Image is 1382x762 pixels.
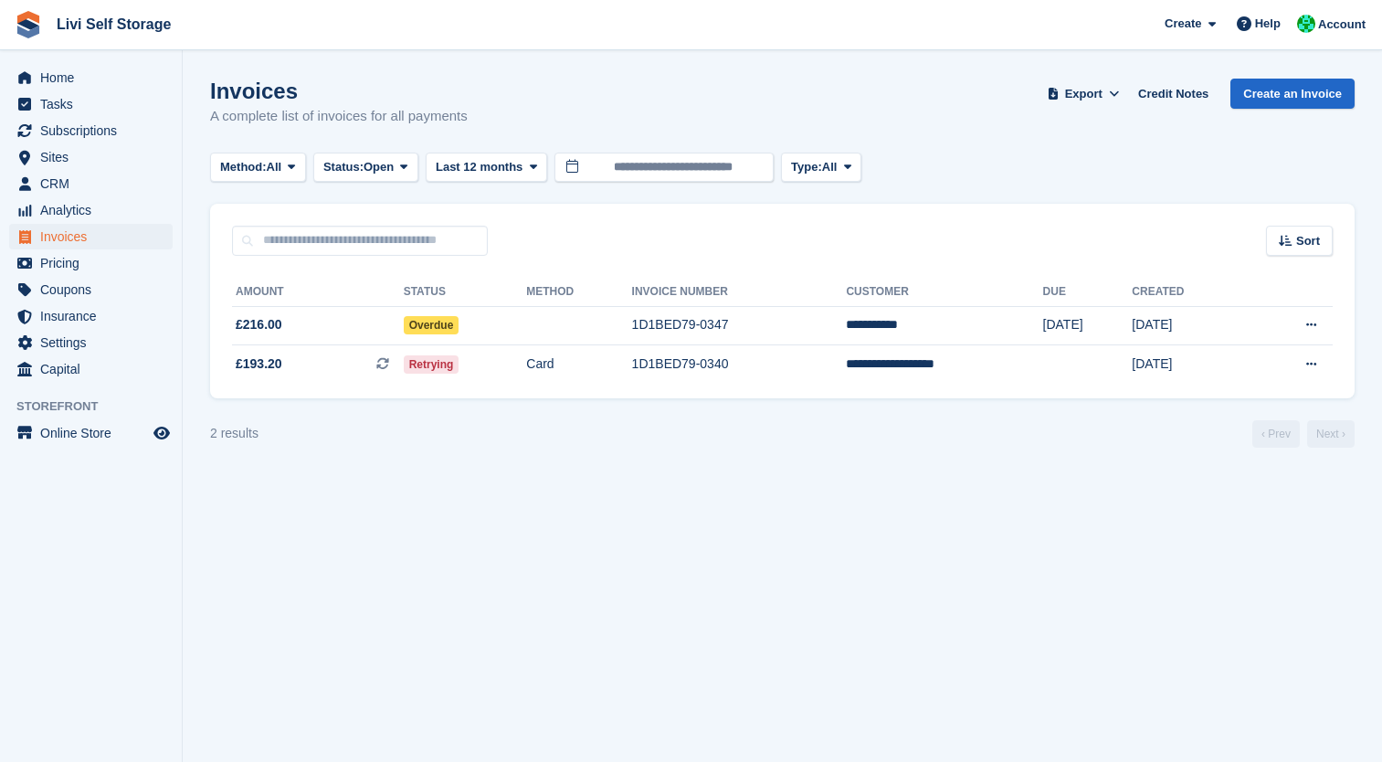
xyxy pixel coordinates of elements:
th: Amount [232,278,404,307]
td: Card [526,345,631,384]
th: Due [1043,278,1133,307]
span: Type: [791,158,822,176]
td: [DATE] [1132,345,1248,384]
a: menu [9,420,173,446]
a: menu [9,91,173,117]
span: Export [1065,85,1102,103]
a: menu [9,65,173,90]
a: menu [9,197,173,223]
th: Method [526,278,631,307]
img: stora-icon-8386f47178a22dfd0bd8f6a31ec36ba5ce8667c1dd55bd0f319d3a0aa187defe.svg [15,11,42,38]
span: Insurance [40,303,150,329]
span: £216.00 [236,315,282,334]
th: Status [404,278,527,307]
div: 2 results [210,424,258,443]
td: [DATE] [1132,306,1248,345]
span: Tasks [40,91,150,117]
a: Livi Self Storage [49,9,178,39]
a: Preview store [151,422,173,444]
span: Last 12 months [436,158,522,176]
span: Retrying [404,355,459,374]
span: All [267,158,282,176]
span: Status: [323,158,364,176]
span: Analytics [40,197,150,223]
th: Invoice Number [632,278,847,307]
p: A complete list of invoices for all payments [210,106,468,127]
span: Overdue [404,316,459,334]
button: Method: All [210,153,306,183]
span: Settings [40,330,150,355]
span: Method: [220,158,267,176]
a: Previous [1252,420,1300,448]
a: Next [1307,420,1355,448]
h1: Invoices [210,79,468,103]
a: menu [9,303,173,329]
span: Home [40,65,150,90]
a: menu [9,277,173,302]
a: Create an Invoice [1230,79,1355,109]
span: Open [364,158,394,176]
nav: Page [1249,420,1358,448]
span: Help [1255,15,1281,33]
span: CRM [40,171,150,196]
a: menu [9,118,173,143]
button: Type: All [781,153,861,183]
button: Status: Open [313,153,418,183]
img: Joe Robertson [1297,15,1315,33]
span: Create [1165,15,1201,33]
a: menu [9,144,173,170]
span: All [822,158,838,176]
span: Capital [40,356,150,382]
span: Sites [40,144,150,170]
span: Sort [1296,232,1320,250]
a: menu [9,224,173,249]
span: Invoices [40,224,150,249]
span: £193.20 [236,355,282,374]
span: Storefront [16,397,182,416]
th: Customer [846,278,1042,307]
span: Account [1318,16,1366,34]
th: Created [1132,278,1248,307]
button: Last 12 months [426,153,547,183]
a: menu [9,356,173,382]
a: menu [9,330,173,355]
span: Coupons [40,277,150,302]
a: menu [9,171,173,196]
a: Credit Notes [1131,79,1216,109]
span: Pricing [40,250,150,276]
button: Export [1043,79,1124,109]
a: menu [9,250,173,276]
span: Online Store [40,420,150,446]
td: [DATE] [1043,306,1133,345]
td: 1D1BED79-0340 [632,345,847,384]
span: Subscriptions [40,118,150,143]
td: 1D1BED79-0347 [632,306,847,345]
